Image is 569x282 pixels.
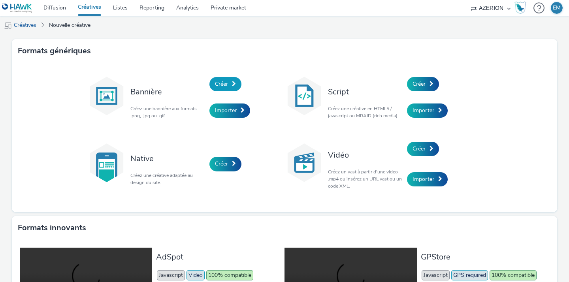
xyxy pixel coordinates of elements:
a: Importer [407,172,448,186]
h3: Vidéo [328,150,403,160]
span: Créer [215,160,228,167]
span: Video [187,270,205,280]
a: Hawk Academy [514,2,529,14]
h3: Script [328,86,403,97]
span: Importer [413,175,434,183]
img: code.svg [284,76,324,116]
span: Javascript [157,270,185,280]
img: mobile [4,22,12,30]
span: Créer [413,80,426,88]
a: Créer [407,142,439,156]
a: Créer [209,77,241,91]
p: Créez une bannière aux formats .png, .jpg ou .gif. [130,105,205,119]
p: Créez une créative adaptée au design du site. [130,172,205,186]
a: Importer [209,103,250,118]
span: Créer [215,80,228,88]
img: banner.svg [87,76,126,116]
img: Hawk Academy [514,2,526,14]
img: undefined Logo [2,3,32,13]
a: Créer [407,77,439,91]
span: 100% compatible [206,270,253,280]
h3: Bannière [130,86,205,97]
a: Nouvelle créative [45,16,94,35]
img: native.svg [87,143,126,182]
a: Créer [209,157,241,171]
span: Importer [215,107,237,114]
h3: Formats génériques [18,45,91,57]
span: Importer [413,107,434,114]
h3: GPStore [421,252,545,262]
p: Créez un vast à partir d'une video .mp4 ou insérez un URL vast ou un code XML. [328,168,403,190]
div: EM [553,2,561,14]
p: Créez une créative en HTML5 / javascript ou MRAID (rich media). [328,105,403,119]
a: Importer [407,103,448,118]
span: GPS required [451,270,488,280]
h3: Native [130,153,205,164]
span: Créer [413,145,426,152]
img: video.svg [284,143,324,182]
span: 100% compatible [490,270,537,280]
h3: AdSpot [156,252,281,262]
span: Javascript [422,270,450,280]
h3: Formats innovants [18,222,86,234]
